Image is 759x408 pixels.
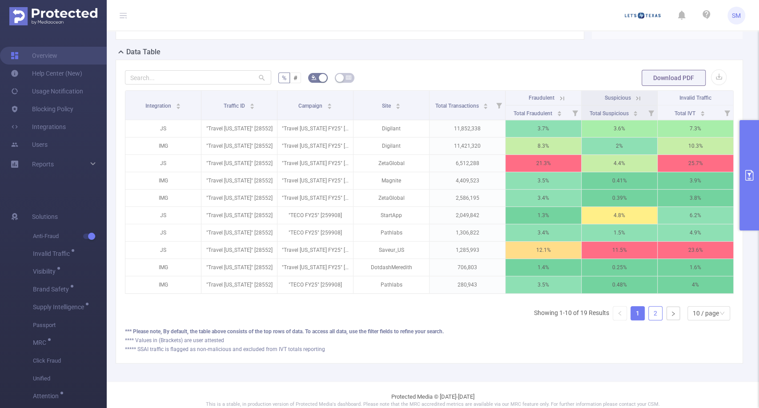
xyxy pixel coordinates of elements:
[125,137,201,154] p: IMG
[648,306,663,320] li: 2
[145,103,173,109] span: Integration
[201,137,277,154] p: "Travel [US_STATE]" [28552]
[176,102,181,105] i: icon: caret-up
[125,224,201,241] p: JS
[311,75,317,80] i: icon: bg-colors
[671,311,676,316] i: icon: right
[33,316,107,334] span: Passport
[201,259,277,276] p: "Travel [US_STATE]" [28552]
[582,137,657,154] p: 2%
[582,120,657,137] p: 3.6%
[125,276,201,293] p: IMG
[590,110,630,117] span: Total Suspicious
[33,370,107,388] span: Unified
[277,155,353,172] p: "Travel [US_STATE] FY25" [253566]
[679,95,711,101] span: Invalid Traffic
[658,207,733,224] p: 6.2%
[719,311,725,317] i: icon: down
[201,120,277,137] p: "Travel [US_STATE]" [28552]
[11,136,48,154] a: Users
[176,102,181,107] div: Sort
[298,103,324,109] span: Campaign
[658,276,733,293] p: 4%
[293,74,297,81] span: #
[125,336,734,344] div: **** Values in (Brackets) are user attested
[506,259,581,276] p: 1.4%
[33,304,87,310] span: Supply Intelligence
[430,207,505,224] p: 2,049,842
[582,276,657,293] p: 0.48%
[642,70,706,86] button: Download PDF
[32,155,54,173] a: Reports
[353,172,429,189] p: Magnite
[557,113,562,115] i: icon: caret-down
[483,102,488,107] div: Sort
[506,224,581,241] p: 3.4%
[506,155,581,172] p: 21.3%
[33,352,107,370] span: Click Fraud
[658,259,733,276] p: 1.6%
[353,190,429,206] p: ZetaGlobal
[506,120,581,137] p: 3.7%
[327,105,332,108] i: icon: caret-down
[700,109,705,112] i: icon: caret-up
[529,95,554,101] span: Fraudulent
[353,259,429,276] p: DotdashMeredith
[506,207,581,224] p: 1.3%
[201,155,277,172] p: "Travel [US_STATE]" [28552]
[201,190,277,206] p: "Travel [US_STATE]" [28552]
[32,161,54,168] span: Reports
[125,120,201,137] p: JS
[327,102,332,107] div: Sort
[630,306,645,320] li: 1
[582,224,657,241] p: 1.5%
[277,242,353,259] p: "Travel [US_STATE] FY25" [253566]
[201,172,277,189] p: "Travel [US_STATE]" [28552]
[353,155,429,172] p: ZetaGlobal
[277,207,353,224] p: "TECO FY25" [259908]
[125,190,201,206] p: IMG
[125,155,201,172] p: JS
[604,95,630,101] span: Suspicious
[125,242,201,259] p: JS
[582,259,657,276] p: 0.25%
[582,172,657,189] p: 0.41%
[33,286,72,292] span: Brand Safety
[658,172,733,189] p: 3.9%
[613,306,627,320] li: Previous Page
[277,120,353,137] p: "Travel [US_STATE] FY25" [253566]
[430,259,505,276] p: 706,803
[430,120,505,137] p: 11,852,338
[201,242,277,259] p: "Travel [US_STATE]" [28552]
[382,103,392,109] span: Site
[557,109,562,112] i: icon: caret-up
[395,105,400,108] i: icon: caret-down
[395,102,401,107] div: Sort
[493,91,505,120] i: Filter menu
[506,242,581,259] p: 12.1%
[32,208,58,226] span: Solutions
[176,105,181,108] i: icon: caret-down
[658,242,733,259] p: 23.6%
[633,113,638,115] i: icon: caret-down
[658,137,733,154] p: 10.3%
[9,7,97,25] img: Protected Media
[506,190,581,206] p: 3.4%
[514,110,554,117] span: Total Fraudulent
[430,190,505,206] p: 2,586,195
[201,276,277,293] p: "Travel [US_STATE]" [28552]
[11,118,66,136] a: Integrations
[430,137,505,154] p: 11,421,320
[201,207,277,224] p: "Travel [US_STATE]" [28552]
[126,47,161,57] h2: Data Table
[645,105,657,120] i: Filter menu
[675,110,697,117] span: Total IVT
[277,224,353,241] p: "TECO FY25" [259908]
[395,102,400,105] i: icon: caret-up
[430,155,505,172] p: 6,512,288
[582,155,657,172] p: 4.4%
[700,113,705,115] i: icon: caret-down
[353,207,429,224] p: StartApp
[11,100,73,118] a: Blocking Policy
[569,105,581,120] i: Filter menu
